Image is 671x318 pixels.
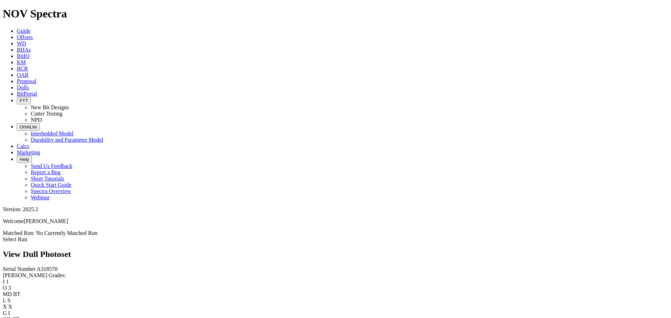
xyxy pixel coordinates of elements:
p: Welcome [3,218,668,224]
label: Serial Number [3,266,36,272]
a: Dulls [17,84,29,90]
span: A318570 [37,266,58,272]
a: Cutter Testing [31,111,63,117]
span: S [7,297,10,303]
a: BCR [17,66,28,72]
span: BT [13,291,20,297]
button: FTT [17,97,31,104]
a: New Bit Designs [31,104,69,110]
a: BHAs [17,47,31,53]
a: Proposal [17,78,36,84]
a: NPD [31,117,42,123]
a: Guide [17,28,30,34]
a: KM [17,59,26,65]
span: OrbitLite [20,124,37,130]
a: OAR [17,72,29,78]
a: BitPortal [17,91,37,97]
span: [PERSON_NAME] [24,218,68,224]
a: Offsets [17,34,33,40]
a: Interbedded Model [31,131,73,136]
label: MD [3,291,12,297]
a: Calcs [17,143,29,149]
div: [PERSON_NAME] Grades: [3,272,668,279]
a: Send Us Feedback [31,163,72,169]
label: O [3,285,7,291]
a: Spectra Overview [31,188,71,194]
a: Report a Bug [31,169,60,175]
a: Quick Start Guide [31,182,71,188]
label: G [3,310,7,316]
span: I [8,310,10,316]
span: No Currently Matched Run [36,230,98,236]
a: Marketing [17,149,40,155]
span: 3 [8,285,11,291]
h2: View Dull Photoset [3,250,668,259]
span: FTT [20,98,28,103]
a: Short Tutorials [31,176,64,182]
label: I [3,279,5,284]
span: 1 [6,279,9,284]
span: Matched Run: [3,230,35,236]
a: Durability and Parameter Model [31,137,103,143]
a: WD [17,40,26,46]
button: Help [17,156,32,163]
h1: NOV Spectra [3,7,668,20]
a: BitIQ [17,53,29,59]
label: L [3,297,6,303]
a: Webinar [31,194,50,200]
button: OrbitLite [17,123,40,131]
label: X [3,304,7,310]
a: Select Run [3,236,27,242]
div: Version: 2025.2 [3,206,668,213]
span: X [8,304,13,310]
span: Help [20,157,29,162]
